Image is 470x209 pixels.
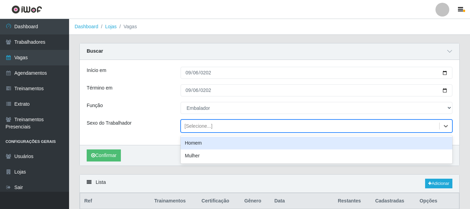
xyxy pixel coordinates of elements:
[87,119,132,127] label: Sexo do Trabalhador
[184,123,212,130] div: [Selecione...]
[75,24,98,29] a: Dashboard
[105,24,116,29] a: Lojas
[87,67,106,74] label: Início em
[425,179,452,188] a: Adicionar
[181,84,452,96] input: 00/00/0000
[80,175,459,193] div: Lista
[87,149,121,161] button: Confirmar
[87,84,113,92] label: Término em
[181,67,452,79] input: 00/00/0000
[117,23,137,30] li: Vagas
[69,19,470,35] nav: breadcrumb
[11,5,42,14] img: CoreUI Logo
[87,102,103,109] label: Função
[181,149,452,162] div: Mulher
[87,48,103,54] strong: Buscar
[181,137,452,149] div: Homem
